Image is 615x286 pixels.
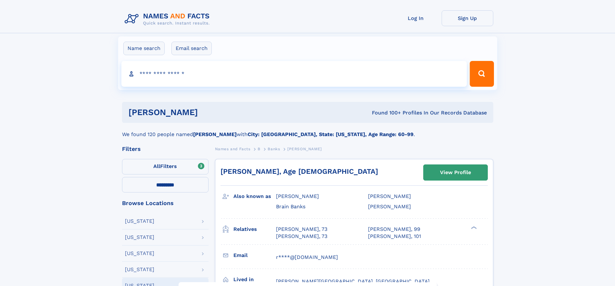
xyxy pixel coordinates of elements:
label: Email search [171,42,212,55]
div: Browse Locations [122,200,209,206]
a: [PERSON_NAME], 73 [276,233,327,240]
span: [PERSON_NAME] [368,193,411,199]
span: Brain Banks [276,203,305,210]
h3: Relatives [233,224,276,235]
span: [PERSON_NAME] [368,203,411,210]
span: [PERSON_NAME][GEOGRAPHIC_DATA], [GEOGRAPHIC_DATA] [276,278,430,284]
div: [US_STATE] [125,235,154,240]
a: Banks [268,145,280,153]
a: [PERSON_NAME], 101 [368,233,421,240]
a: [PERSON_NAME], Age [DEMOGRAPHIC_DATA] [220,167,378,175]
h3: Email [233,250,276,261]
input: search input [121,61,467,87]
a: [PERSON_NAME], 99 [368,226,420,233]
div: We found 120 people named with . [122,123,493,138]
a: Log In [390,10,442,26]
a: B [258,145,261,153]
b: [PERSON_NAME] [193,131,237,137]
h3: Also known as [233,191,276,202]
img: Logo Names and Facts [122,10,215,28]
div: [US_STATE] [125,251,154,256]
h3: Lived in [233,274,276,285]
div: [US_STATE] [125,267,154,272]
a: [PERSON_NAME], 73 [276,226,327,233]
span: Banks [268,147,280,151]
label: Name search [123,42,165,55]
span: [PERSON_NAME] [276,193,319,199]
span: All [153,163,160,169]
div: View Profile [440,165,471,180]
div: ❯ [469,225,477,230]
button: Search Button [470,61,494,87]
a: View Profile [424,165,487,180]
div: [US_STATE] [125,219,154,224]
label: Filters [122,159,209,174]
b: City: [GEOGRAPHIC_DATA], State: [US_STATE], Age Range: 60-99 [248,131,414,137]
div: Found 100+ Profiles In Our Records Database [285,109,487,116]
h1: [PERSON_NAME] [128,108,285,116]
div: Filters [122,146,209,152]
span: B [258,147,261,151]
span: [PERSON_NAME] [287,147,322,151]
a: Sign Up [442,10,493,26]
a: Names and Facts [215,145,251,153]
